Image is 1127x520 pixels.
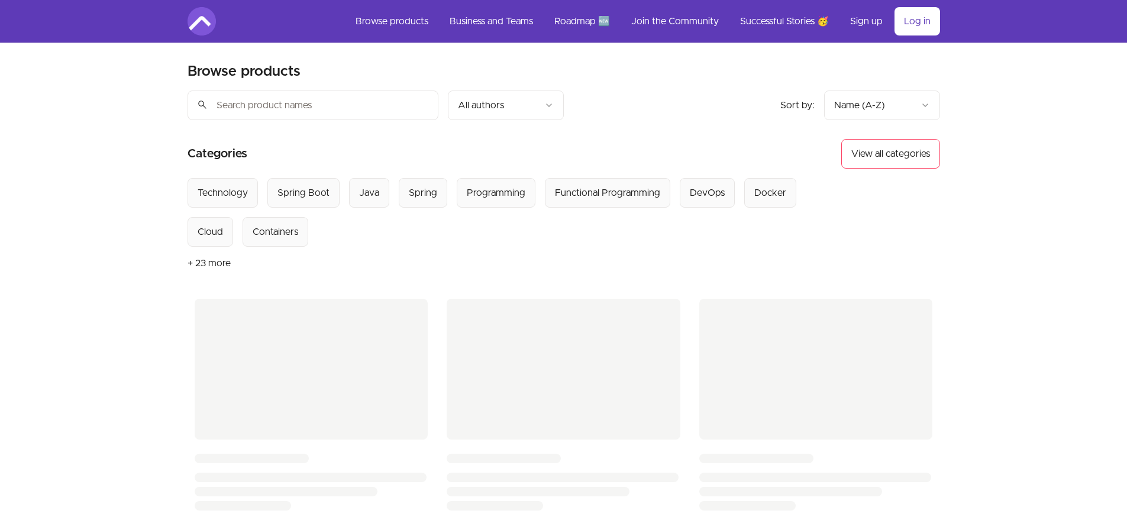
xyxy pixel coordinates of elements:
[188,139,247,169] h2: Categories
[467,186,525,200] div: Programming
[188,7,216,35] img: Amigoscode logo
[754,186,786,200] div: Docker
[188,91,438,120] input: Search product names
[690,186,725,200] div: DevOps
[555,186,660,200] div: Functional Programming
[188,62,301,81] h2: Browse products
[198,225,223,239] div: Cloud
[731,7,838,35] a: Successful Stories 🥳
[841,139,940,169] button: View all categories
[409,186,437,200] div: Spring
[545,7,619,35] a: Roadmap 🆕
[448,91,564,120] button: Filter by author
[440,7,542,35] a: Business and Teams
[841,7,892,35] a: Sign up
[824,91,940,120] button: Product sort options
[277,186,330,200] div: Spring Boot
[346,7,940,35] nav: Main
[359,186,379,200] div: Java
[253,225,298,239] div: Containers
[188,247,231,280] button: + 23 more
[780,101,815,110] span: Sort by:
[622,7,728,35] a: Join the Community
[198,186,248,200] div: Technology
[346,7,438,35] a: Browse products
[895,7,940,35] a: Log in
[197,96,208,113] span: search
